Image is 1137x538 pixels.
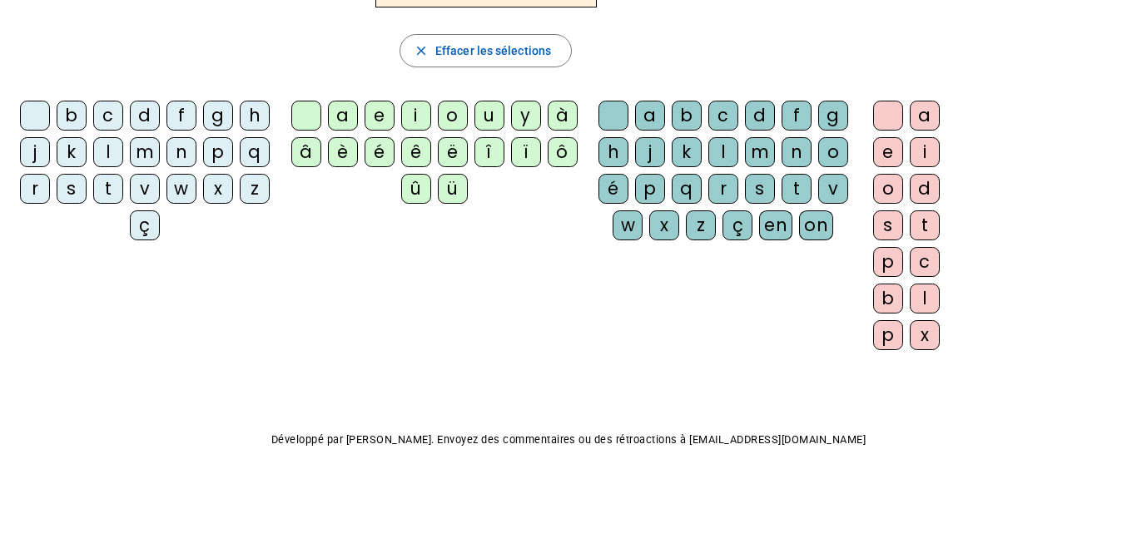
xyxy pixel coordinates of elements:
div: h [598,137,628,167]
div: z [240,174,270,204]
button: Effacer les sélections [400,34,572,67]
div: v [130,174,160,204]
div: x [649,210,679,240]
span: Effacer les sélections [435,41,551,61]
div: i [910,137,940,167]
div: c [93,101,123,131]
div: b [672,101,702,131]
div: g [203,101,233,131]
div: ç [722,210,752,240]
div: d [910,174,940,204]
div: x [203,174,233,204]
div: m [745,137,775,167]
div: o [438,101,468,131]
div: d [130,101,160,131]
div: w [166,174,196,204]
div: t [910,210,940,240]
div: î [474,137,504,167]
div: p [635,174,665,204]
div: û [401,174,431,204]
div: j [20,137,50,167]
div: j [635,137,665,167]
div: b [873,284,903,313]
div: f [166,101,196,131]
div: u [474,101,504,131]
div: f [782,101,812,131]
div: a [910,101,940,131]
div: o [873,174,903,204]
div: k [57,137,87,167]
div: i [401,101,431,131]
div: t [93,174,123,204]
div: ô [548,137,578,167]
div: q [672,174,702,204]
div: m [130,137,160,167]
div: r [20,174,50,204]
div: x [910,320,940,350]
div: en [759,210,792,240]
mat-icon: close [414,43,429,58]
div: ï [511,137,541,167]
div: q [240,137,270,167]
div: c [910,247,940,277]
div: p [873,320,903,350]
div: w [613,210,643,240]
div: ê [401,137,431,167]
div: c [708,101,738,131]
div: s [873,210,903,240]
div: z [686,210,716,240]
div: d [745,101,775,131]
div: â [291,137,321,167]
div: r [708,174,738,204]
div: e [365,101,395,131]
div: é [365,137,395,167]
div: l [708,137,738,167]
p: Développé par [PERSON_NAME]. Envoyez des commentaires ou des rétroactions à [EMAIL_ADDRESS][DOMAI... [13,430,1124,450]
div: à [548,101,578,131]
div: ü [438,174,468,204]
div: a [635,101,665,131]
div: s [57,174,87,204]
div: ë [438,137,468,167]
div: a [328,101,358,131]
div: ç [130,210,160,240]
div: è [328,137,358,167]
div: k [672,137,702,167]
div: s [745,174,775,204]
div: o [818,137,848,167]
div: t [782,174,812,204]
div: n [782,137,812,167]
div: p [873,247,903,277]
div: on [799,210,833,240]
div: v [818,174,848,204]
div: b [57,101,87,131]
div: g [818,101,848,131]
div: p [203,137,233,167]
div: l [910,284,940,313]
div: y [511,101,541,131]
div: n [166,137,196,167]
div: h [240,101,270,131]
div: é [598,174,628,204]
div: l [93,137,123,167]
div: e [873,137,903,167]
